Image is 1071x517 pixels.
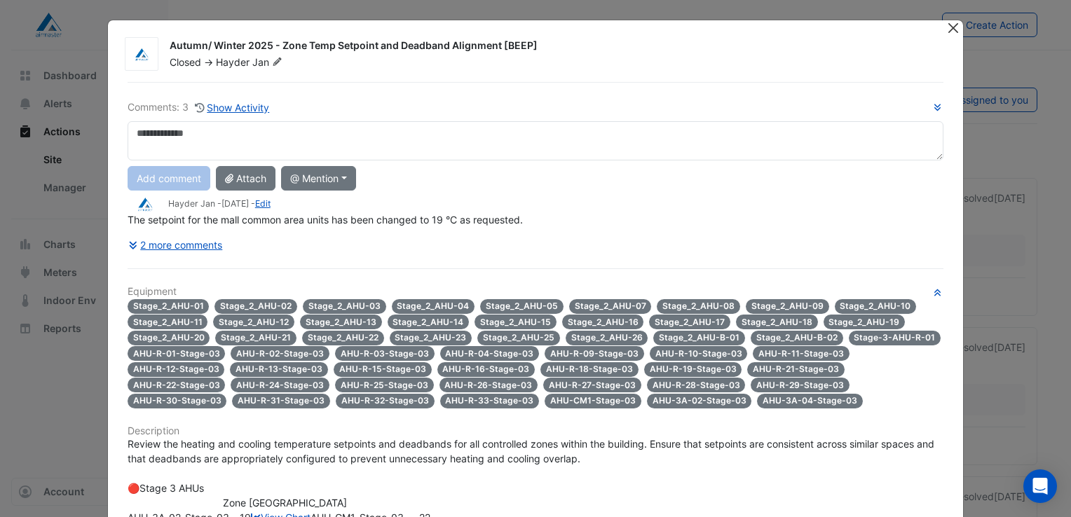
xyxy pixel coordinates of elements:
h6: Equipment [128,286,943,298]
span: Stage_2_AHU-18 [736,315,818,329]
span: Stage_2_AHU-13 [300,315,382,329]
span: Stage_2_AHU-22 [302,331,384,345]
button: 2 more comments [128,233,224,257]
span: AHU-R-12-Stage-03 [128,362,225,377]
span: AHU-R-19-Stage-03 [644,362,742,377]
span: AHU-R-16-Stage-03 [437,362,535,377]
span: Stage_2_AHU-02 [214,299,297,314]
span: Stage_2_AHU-11 [128,315,208,329]
span: Stage_2_AHU-17 [649,315,730,329]
span: -> [204,56,213,68]
span: AHU-R-30-Stage-03 [128,394,227,408]
img: Airmaster Australia [125,48,158,62]
span: AHU-R-33-Stage-03 [440,394,540,408]
span: AHU-R-26-Stage-03 [439,378,538,392]
span: AHU-CM1-Stage-03 [545,394,641,408]
span: AHU-R-18-Stage-03 [540,362,639,377]
span: AHU-R-28-Stage-03 [647,378,746,392]
span: AHU-R-11-Stage-03 [753,346,850,361]
span: The setpoint for the mall common area units has been changed to 19 °C as requested. [128,214,523,226]
span: Stage_2_AHU-B-02 [751,331,843,345]
a: Edit [255,198,271,209]
span: AHU-R-02-Stage-03 [231,346,329,361]
small: Hayder Jan - - [168,198,271,210]
span: AHU-R-32-Stage-03 [336,394,435,408]
button: Show Activity [194,99,271,116]
span: Stage_2_AHU-16 [562,315,644,329]
span: Stage_2_AHU-25 [477,331,560,345]
span: Hayder [216,56,250,68]
span: Stage_2_AHU-15 [475,315,557,329]
button: Close [946,20,960,35]
button: Attach [216,166,275,191]
div: Autumn/ Winter 2025 - Zone Temp Setpoint and Deadband Alignment [BEEP] [170,39,929,55]
span: Stage_2_AHU-14 [388,315,470,329]
span: AHU-R-21-Stage-03 [747,362,845,377]
span: AHU-R-13-Stage-03 [230,362,328,377]
span: Stage_2_AHU-12 [213,315,294,329]
span: AHU-R-10-Stage-03 [650,346,748,361]
img: Airmaster Australia [128,197,163,212]
span: AHU-R-29-Stage-03 [751,378,850,392]
span: Stage_2_AHU-23 [390,331,472,345]
span: Closed [170,56,201,68]
span: AHU-R-31-Stage-03 [232,394,330,408]
div: Open Intercom Messenger [1023,469,1057,503]
span: AHU-R-04-Stage-03 [440,346,540,361]
span: Stage_2_AHU-B-01 [653,331,745,345]
span: Stage_2_AHU-01 [128,299,210,314]
span: AHU-R-22-Stage-03 [128,378,226,392]
span: Stage_2_AHU-19 [824,315,906,329]
span: AHU-R-09-Stage-03 [545,346,644,361]
span: Stage_2_AHU-09 [746,299,829,314]
button: @ Mention [281,166,356,191]
span: Stage_2_AHU-21 [215,331,296,345]
span: Stage_2_AHU-03 [303,299,386,314]
span: AHU-R-25-Stage-03 [335,378,434,392]
span: AHU-R-01-Stage-03 [128,346,226,361]
span: Stage_2_AHU-07 [569,299,652,314]
span: AHU-3A-04-Stage-03 [757,394,863,408]
span: Stage_2_AHU-04 [392,299,475,314]
span: AHU-R-24-Stage-03 [231,378,329,392]
span: Stage_2_AHU-20 [128,331,210,345]
span: Stage_2_AHU-08 [657,299,740,314]
span: AHU-R-03-Stage-03 [335,346,435,361]
span: 2025-08-01 12:20:50 [221,198,249,209]
h6: Description [128,425,943,437]
div: Comments: 3 [128,99,271,116]
span: Stage_2_AHU-05 [480,299,564,314]
span: Jan [252,55,285,69]
span: Stage_2_AHU-26 [566,331,648,345]
span: AHU-R-27-Stage-03 [543,378,641,392]
span: Stage_2_AHU-10 [835,299,917,314]
span: AHU-3A-02-Stage-03 [647,394,752,408]
span: AHU-R-15-Stage-03 [334,362,432,377]
span: Stage-3-AHU-R-01 [849,331,941,345]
